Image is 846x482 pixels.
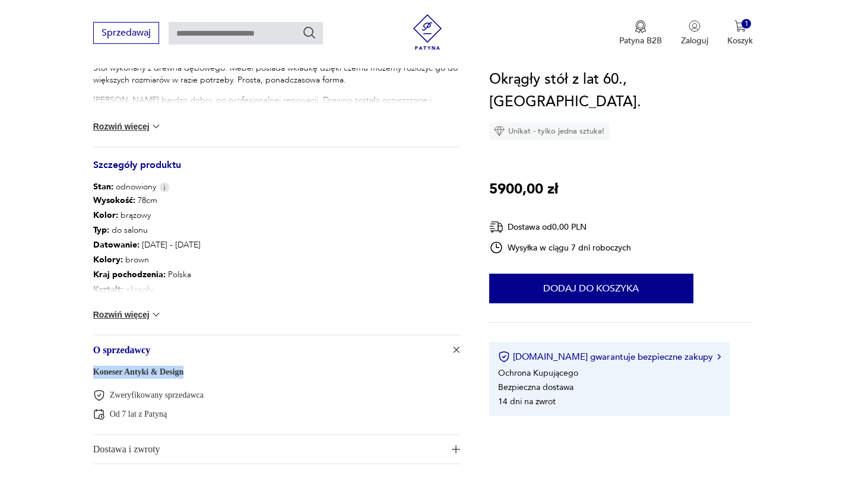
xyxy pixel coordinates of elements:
p: 78cm [93,193,338,208]
div: 1 [742,19,752,29]
p: [DATE] - [DATE] [93,237,338,252]
div: Dostawa od 0,00 PLN [489,220,632,234]
img: chevron down [150,120,162,132]
p: 5900,00 zł [489,178,558,201]
button: Ikona plusaO sprzedawcy [93,335,461,364]
span: Dostawa i zwroty [93,435,444,464]
p: Koszyk [727,35,753,46]
b: Datowanie : [93,239,140,250]
b: Kraj pochodzenia : [93,269,166,280]
b: Wysokość : [93,195,135,206]
img: Zweryfikowany sprzedawca [93,389,105,401]
img: Ikonka użytkownika [689,20,701,32]
b: Stan: [93,181,113,192]
button: Dodaj do koszyka [489,274,693,303]
button: Sprzedawaj [93,22,159,44]
button: Patyna B2B [619,20,662,46]
p: Zweryfikowany sprzedawca [110,389,204,401]
b: Kształt : [93,284,123,295]
img: Ikona koszyka [734,20,746,32]
h3: Szczegóły produktu [93,161,461,181]
p: Zaloguj [681,35,708,46]
img: Ikona diamentu [494,126,505,137]
img: Ikona strzałki w prawo [717,354,721,360]
button: [DOMAIN_NAME] gwarantuje bezpieczne zakupy [498,351,721,363]
b: Kolor: [93,210,118,221]
p: do salonu [93,223,338,237]
img: Ikona plusa [452,445,460,454]
div: Wysyłka w ciągu 7 dni roboczych [489,240,632,255]
div: Ikona plusaO sprzedawcy [93,364,461,435]
p: Polska [93,267,338,282]
li: 14 dni na zwrot [498,396,556,407]
button: Rozwiń więcej [93,120,162,132]
p: [PERSON_NAME] bardzo dobry, po profesjonalnej renowacji. Drewno zostało oczyszczone i wykończone ... [93,94,461,118]
img: Ikona certyfikatu [498,351,510,363]
button: Ikona plusaDostawa i zwroty [93,435,461,464]
h1: Okrągły stół z lat 60., [GEOGRAPHIC_DATA]. [489,68,753,113]
a: Ikona medaluPatyna B2B [619,20,662,46]
p: brązowy [93,208,338,223]
p: okrągły [93,282,338,297]
img: Od 7 lat z Patyną [93,408,105,420]
img: Patyna - sklep z meblami i dekoracjami vintage [410,14,445,50]
button: Szukaj [302,26,316,40]
a: Sprzedawaj [93,30,159,38]
span: O sprzedawcy [93,335,444,364]
a: Koneser Antyki & Design [93,367,184,376]
div: Unikat - tylko jedna sztuka! [489,122,609,140]
b: Kolory : [93,254,123,265]
b: Typ : [93,224,109,236]
button: Rozwiń więcej [93,309,162,321]
img: Ikona plusa [450,344,462,356]
button: 1Koszyk [727,20,753,46]
p: Od 7 lat z Patyną [110,408,167,420]
img: Ikona medalu [635,20,647,33]
li: Bezpieczna dostawa [498,382,573,393]
li: Ochrona Kupującego [498,367,578,379]
button: Zaloguj [681,20,708,46]
img: Info icon [159,182,170,192]
img: chevron down [150,309,162,321]
p: brown [93,252,338,267]
p: Patyna B2B [619,35,662,46]
span: odnowiony [93,181,156,193]
img: Ikona dostawy [489,220,503,234]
